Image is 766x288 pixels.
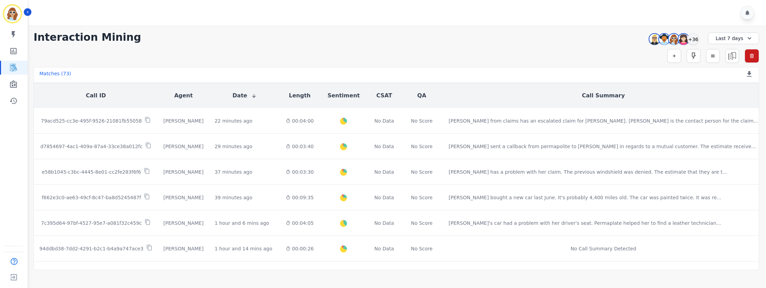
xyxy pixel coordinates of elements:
div: [PERSON_NAME] [164,194,204,201]
div: No Data [374,245,395,252]
div: 00:03:40 [286,143,314,150]
p: 94ddbd38-7dd2-4291-b2c1-b4a9a747ace3 [39,245,143,252]
div: 29 minutes ago [215,143,252,150]
div: [PERSON_NAME] [164,245,204,252]
div: No Score [411,143,433,150]
p: d7854697-4ac1-409a-87a4-33ce38a012fc [40,143,143,150]
div: Last 7 days [708,32,759,44]
div: [PERSON_NAME] [164,169,204,175]
div: No Score [411,220,433,227]
p: e58b1045-c3bc-4445-8e01-cc2fe283f6f6 [42,169,141,175]
div: [PERSON_NAME] sent a callback from permapolite to [PERSON_NAME] in regards to a mutual customer. ... [449,143,756,150]
button: Sentiment [327,92,360,100]
div: 00:04:00 [286,117,314,124]
div: No Score [411,117,433,124]
img: Bordered avatar [4,6,21,22]
button: Call ID [86,92,106,100]
div: [PERSON_NAME] from claims has an escalated claim for [PERSON_NAME]. [PERSON_NAME] is the contact ... [449,117,758,124]
div: Matches ( 73 ) [39,70,71,80]
div: 1 hour and 14 mins ago [215,245,272,252]
div: No Data [374,169,395,175]
div: No Data [374,194,395,201]
h1: Interaction Mining [33,31,141,44]
div: [PERSON_NAME] [164,117,204,124]
div: 00:04:05 [286,220,314,227]
div: No Score [411,169,433,175]
div: [PERSON_NAME] [164,143,204,150]
p: 79acd525-cc3e-495f-9526-21081fb55058 [41,117,142,124]
div: [PERSON_NAME] bought a new car last June. It's probably 4,400 miles old. The car was painted twic... [449,194,721,201]
button: Call Summary [582,92,625,100]
div: No Call Summary Detected [449,245,758,252]
div: 22 minutes ago [215,117,252,124]
div: 00:03:30 [286,169,314,175]
button: Agent [174,92,193,100]
div: 37 minutes ago [215,169,252,175]
button: CSAT [376,92,392,100]
div: [PERSON_NAME]'s car had a problem with her driver's seat. Permaplate helped her to find a leather... [449,220,721,227]
div: No Data [374,220,395,227]
div: 39 minutes ago [215,194,252,201]
div: +36 [687,33,699,45]
button: Length [289,92,311,100]
div: No Data [374,117,395,124]
div: [PERSON_NAME] has a problem with her claim. The previous windshield was denied. The estimate that... [449,169,727,175]
button: Date [233,92,257,100]
div: 00:00:26 [286,245,314,252]
div: No Data [374,143,395,150]
p: f662e3c0-ae63-49cf-8c47-ba8d5245487f [42,194,141,201]
div: 1 hour and 6 mins ago [215,220,269,227]
button: QA [417,92,426,100]
div: No Score [411,194,433,201]
div: [PERSON_NAME] [164,220,204,227]
div: No Score [411,245,433,252]
div: 00:09:35 [286,194,314,201]
p: 7c395d64-97bf-4527-95e7-a081f32c459c [41,220,142,227]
